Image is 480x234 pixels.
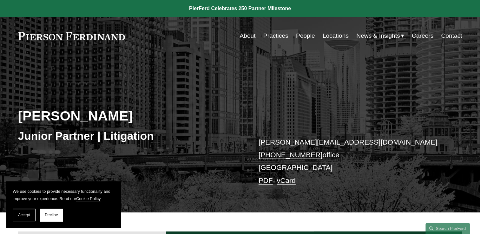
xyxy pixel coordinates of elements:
button: Accept [13,209,36,221]
a: folder dropdown [356,30,404,42]
p: office [GEOGRAPHIC_DATA] – [259,136,444,187]
a: [PHONE_NUMBER] [259,151,323,159]
a: vCard [277,177,296,185]
a: Practices [263,30,288,42]
a: Locations [323,30,349,42]
a: Cookie Policy [76,196,101,201]
a: About [240,30,255,42]
button: Decline [40,209,63,221]
a: Contact [441,30,462,42]
span: Accept [18,213,30,217]
a: [PERSON_NAME][EMAIL_ADDRESS][DOMAIN_NAME] [259,138,437,146]
a: Careers [412,30,433,42]
a: People [296,30,315,42]
span: News & Insights [356,30,400,42]
span: Decline [45,213,58,217]
p: We use cookies to provide necessary functionality and improve your experience. Read our . [13,188,114,202]
h2: [PERSON_NAME] [18,107,240,124]
section: Cookie banner [6,181,121,228]
h3: Junior Partner | Litigation [18,129,240,143]
a: PDF [259,177,273,185]
a: Search this site [425,223,470,234]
